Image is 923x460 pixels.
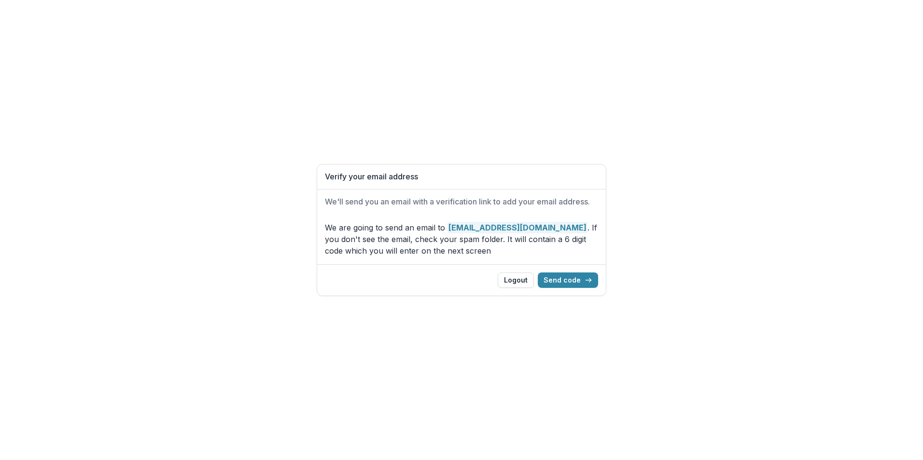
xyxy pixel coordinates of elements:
[325,222,598,257] p: We are going to send an email to . If you don't see the email, check your spam folder. It will co...
[538,272,598,288] button: Send code
[325,172,598,181] h1: Verify your email address
[448,222,587,233] strong: [EMAIL_ADDRESS][DOMAIN_NAME]
[498,272,534,288] button: Logout
[325,197,598,206] h2: We'll send you an email with a verification link to add your email address.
